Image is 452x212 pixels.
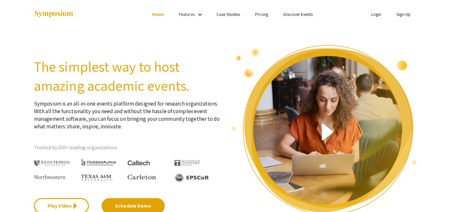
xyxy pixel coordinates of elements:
a: Discover Events [283,11,313,17]
a: Case Studies [216,11,240,17]
img: HudsonAlpha [81,158,117,166]
a: Pricing [255,11,268,17]
a: Home [152,11,164,17]
img: Northwestern [34,175,66,179]
h2: The simplest way to host amazing academic events. [34,57,221,95]
p: Trusted by 150+ leading organizations [34,143,221,152]
a: Sign Up [396,11,410,17]
a: Features [179,11,195,17]
p: Symposium is an all-in-one events platform designed for research organizations. With all the func... [34,95,221,130]
mat-icon: Expand Features list [196,11,204,18]
img: Caltech [128,160,150,166]
img: Johns Hopkins University [34,160,70,166]
img: EPSCOR [175,173,209,182]
img: Symposium by ForagerOne [34,10,74,18]
img: Texas A&M University [81,175,113,181]
a: Login [371,11,382,17]
img: Carleton [128,175,156,180]
img: The University of Tennessee [175,160,200,166]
